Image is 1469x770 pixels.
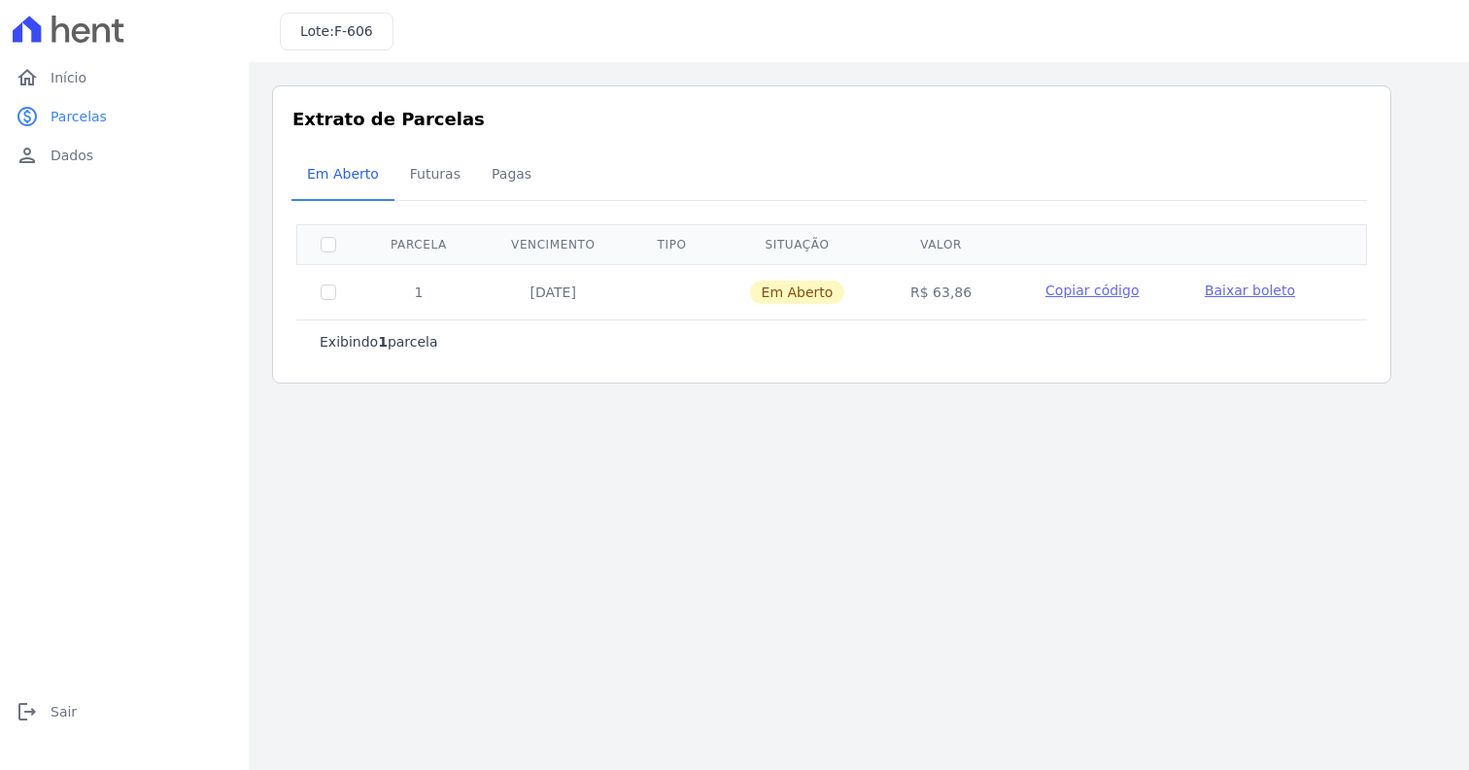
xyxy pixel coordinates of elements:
[51,107,107,126] span: Parcelas
[629,224,716,264] th: Tipo
[480,154,543,193] span: Pagas
[16,105,39,128] i: paid
[8,136,241,175] a: personDados
[8,58,241,97] a: homeInício
[398,154,472,193] span: Futuras
[51,146,93,165] span: Dados
[359,224,478,264] th: Parcela
[476,151,547,201] a: Pagas
[359,264,478,319] td: 1
[51,68,86,87] span: Início
[16,144,39,167] i: person
[291,151,394,201] a: Em Aberto
[716,224,879,264] th: Situação
[16,66,39,89] i: home
[1205,281,1295,300] a: Baixar boleto
[750,281,845,304] span: Em Aberto
[8,97,241,136] a: paidParcelas
[478,224,629,264] th: Vencimento
[378,334,388,350] b: 1
[295,154,391,193] span: Em Aberto
[879,264,1004,319] td: R$ 63,86
[16,700,39,723] i: logout
[300,21,373,42] h3: Lote:
[1027,281,1158,300] button: Copiar código
[51,702,77,721] span: Sair
[478,264,629,319] td: [DATE]
[879,224,1004,264] th: Valor
[1205,283,1295,298] span: Baixar boleto
[8,692,241,731] a: logoutSair
[1045,283,1139,298] span: Copiar código
[320,332,438,352] p: Exibindo parcela
[292,106,1371,132] h3: Extrato de Parcelas
[394,151,476,201] a: Futuras
[334,23,373,39] span: F-606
